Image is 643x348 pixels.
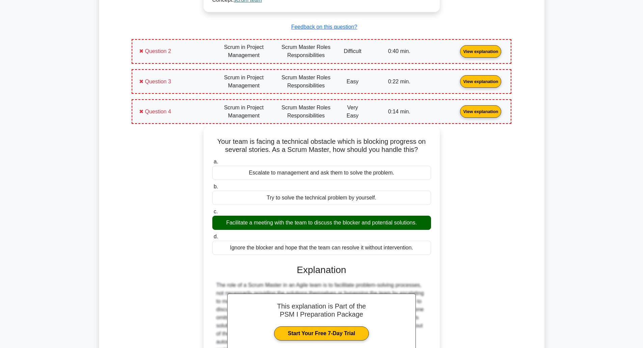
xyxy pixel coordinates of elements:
[214,209,218,214] span: c.
[214,234,218,239] span: d.
[212,216,431,230] div: Facilitate a meeting with the team to discuss the blocker and potential solutions.
[212,241,431,255] div: Ignore the blocker and hope that the team can resolve it without intervention.
[457,48,504,54] a: View explanation
[214,159,218,164] span: a.
[216,264,427,276] h3: Explanation
[457,108,504,114] a: View explanation
[212,137,432,154] h5: Your team is facing a technical obstacle which is blocking progress on several stories. As a Scru...
[212,166,431,180] div: Escalate to management and ask them to solve the problem.
[214,184,218,189] span: b.
[212,191,431,205] div: Try to solve the technical problem by yourself.
[457,78,504,84] a: View explanation
[274,326,369,341] a: Start Your Free 7-Day Trial
[291,24,357,30] a: Feedback on this question?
